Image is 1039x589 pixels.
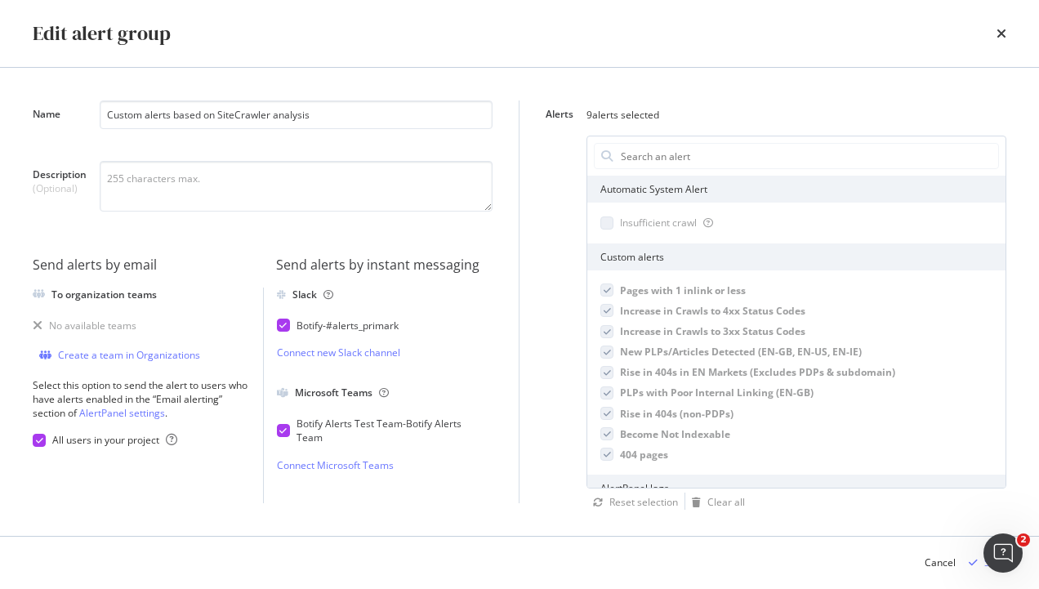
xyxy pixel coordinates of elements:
div: AlertPanel logs [587,475,1006,502]
div: Clear all [707,495,745,509]
div: Microsoft Teams [295,386,389,399]
a: AlertPanel settings [79,406,165,420]
div: Send alerts by instant messaging [276,256,493,274]
span: 2 [1017,533,1030,547]
a: Connect new Slack channel [277,346,493,359]
span: Description [33,167,87,181]
label: Alerts [546,107,573,125]
div: Botify Alerts Test Team - Botify Alerts Team [297,417,480,444]
div: Edit alert group [33,20,171,47]
div: times [997,20,1006,47]
span: 404 pages [620,448,668,462]
span: Increase in Crawls to 3xx Status Codes [620,324,805,338]
button: Cancel [925,550,956,576]
div: Automatic System Alert [587,176,1006,203]
div: To organization teams [51,288,157,301]
div: Create a team in Organizations [58,348,200,362]
label: Name [33,107,87,143]
div: Select this option to send the alert to users who have alerts enabled in the “Email alerting” sec... [33,378,250,420]
div: 9 alerts selected [586,108,659,122]
span: Insufficient crawl [620,216,697,230]
span: (Optional) [33,181,87,195]
button: Reset selection [586,493,678,512]
a: Connect Microsoft Teams [277,458,493,472]
div: Reset selection [609,495,678,509]
span: Rise in 404s (non-PDPs) [620,407,734,421]
button: Save [962,550,1006,576]
span: All users in your project [52,433,159,447]
div: Slack [292,288,333,301]
span: PLPs with Poor Internal Linking (EN-GB) [620,386,814,399]
span: Rise in 404s in EN Markets (Excludes PDPs & subdomain) [620,365,895,379]
span: Become Not Indexable [620,427,730,441]
span: Pages with 1 inlink or less [620,283,746,297]
span: New PLPs/Articles Detected (EN-GB, EN-US, EN-IE) [620,345,862,359]
div: Cancel [925,556,956,569]
div: No available teams [49,319,136,332]
div: Botify - #alerts_primark [297,319,399,332]
button: Clear all [685,493,745,512]
span: Increase in Crawls to 4xx Status Codes [620,304,805,318]
input: Name [100,100,493,129]
div: Send alerts by email [33,256,250,274]
input: Search an alert [619,144,998,168]
button: Create a team in Organizations [33,346,200,365]
iframe: Intercom live chat [983,533,1023,573]
div: Custom alerts [587,243,1006,270]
